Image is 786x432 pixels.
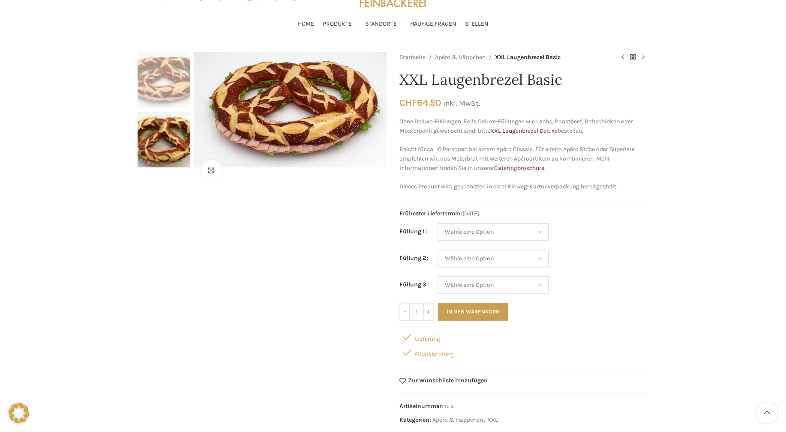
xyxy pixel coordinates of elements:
[138,112,190,172] div: 2 / 2
[399,52,609,63] nav: Breadcrumb
[410,303,423,321] input: Produktmenge
[365,20,397,28] span: Standorte
[399,253,429,263] label: Füllung 2
[399,280,429,289] label: Füllung 3
[638,52,648,63] a: Next product
[408,378,488,384] span: Zur Wunschliste hinzufügen
[487,416,498,423] a: XXL
[495,53,561,62] span: XXL Laugenbrezel Basic
[490,127,558,134] a: XXL Laugenbrezel Deluxe
[410,20,456,28] span: Häufige Fragen
[399,402,443,410] span: Artikelnummer:
[399,303,410,321] input: -
[399,227,427,236] label: Füllung 1
[323,15,357,33] a: Produkte
[298,20,314,28] span: Home
[399,71,648,89] h1: XXL Laugenbrezel Basic
[192,52,389,167] div: 1 / 2
[432,416,483,423] a: Apéro & Häppchen
[399,117,648,136] p: Ohne Deluxe-Füllungen. Falls Deluxe-Füllungen wie Lachs, Roastbeef, Rohschinken oder Mostbröckli ...
[399,210,462,217] span: Frühester Liefertermin:
[323,20,352,28] span: Produkte
[399,378,488,384] a: Zur Wunschliste hinzufügen
[138,52,190,108] img: XXL Laugenbrezel Basic
[399,145,648,173] p: Reicht für ca. 10 Personen bei einem Apéro Classic. Für einem Apéro Riche oder Superieur empfehle...
[438,303,508,321] button: In den Warenkorb
[756,402,777,423] a: Scroll to top button
[435,53,486,62] a: Apéro & Häppchen
[423,303,434,321] input: +
[399,209,648,218] span: [DATE]
[399,97,441,108] bdi: 64.50
[443,99,480,107] small: inkl. MwSt.
[399,329,648,345] div: Lieferung
[138,52,190,112] div: 1 / 2
[444,402,455,410] span: n. v.
[465,15,489,33] a: Stellen
[399,416,431,423] span: Kategorien:
[618,52,628,63] a: Previous product
[399,345,648,360] div: Filialabholung
[410,15,456,33] a: Häufige Fragen
[399,53,426,62] a: Startseite
[399,97,417,108] span: CHF
[494,164,544,172] a: Cateringbroschüre
[465,20,489,28] span: Stellen
[298,15,314,33] a: Home
[133,15,653,33] div: Main navigation
[484,415,485,425] span: ,
[365,15,402,33] a: Standorte
[399,182,648,191] p: Dieses Produkt wird geschnitten in einer Einweg-Kartonverpackung bereitgestellt.
[138,112,190,168] img: XXL Laugenbrezel Basic – Bild 2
